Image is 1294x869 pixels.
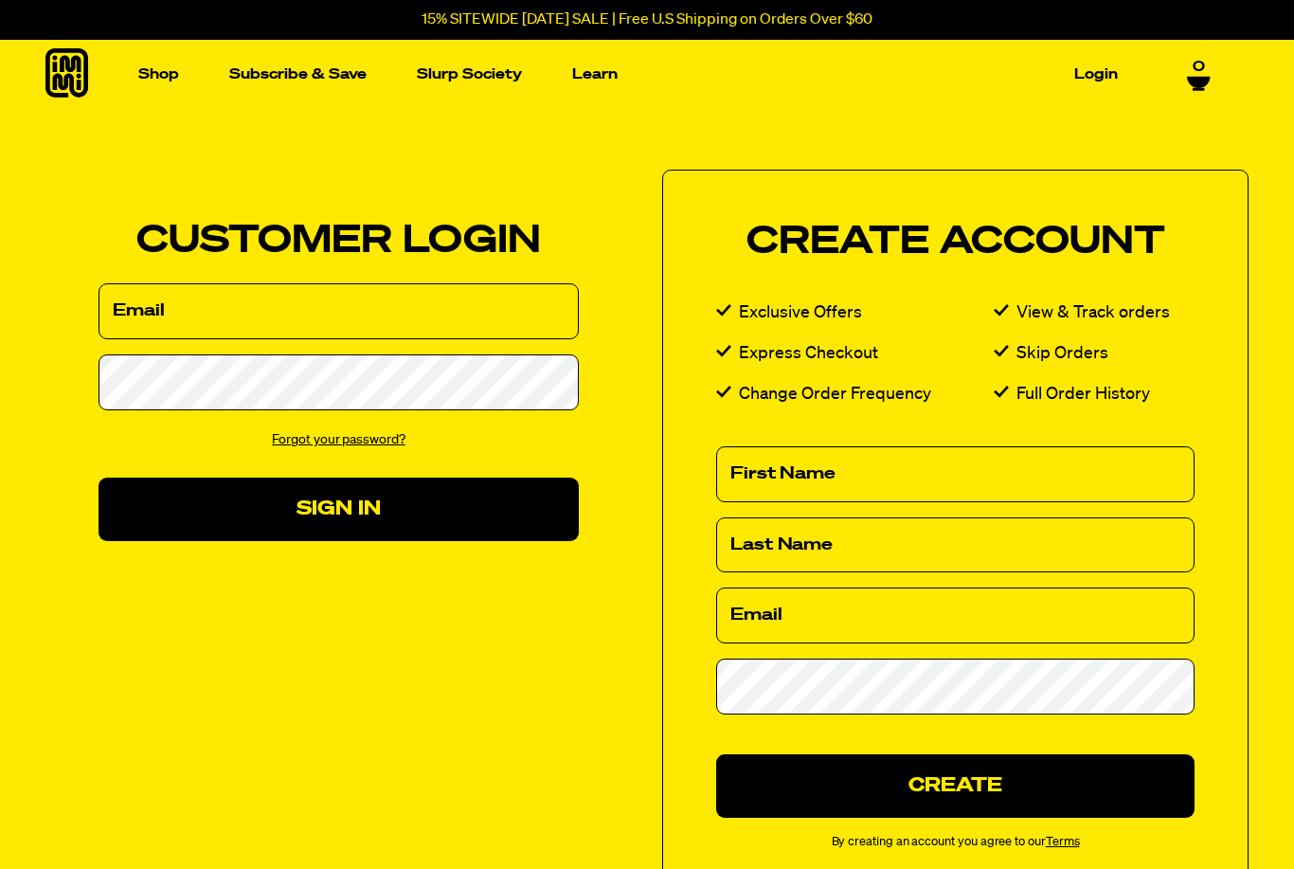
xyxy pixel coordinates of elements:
li: Exclusive Offers [716,299,994,327]
input: First Name [716,446,1195,502]
p: 15% SITEWIDE [DATE] SALE | Free U.S Shipping on Orders Over $60 [422,11,872,28]
a: Terms [1046,836,1080,848]
button: Sign In [99,478,579,541]
h2: Customer Login [99,223,579,261]
li: Express Checkout [716,340,994,368]
input: Email [716,588,1195,643]
nav: Main navigation [131,40,1125,109]
small: By creating an account you agree to our [716,833,1195,853]
li: Full Order History [994,381,1195,408]
a: Learn [565,60,625,89]
li: View & Track orders [994,299,1195,327]
input: Email [99,283,579,339]
button: Create [716,754,1195,818]
a: Login [1067,60,1125,89]
li: Change Order Frequency [716,381,994,408]
li: Skip Orders [994,340,1195,368]
span: 0 [1193,59,1205,76]
a: Shop [131,60,187,89]
a: Subscribe & Save [222,60,374,89]
h2: Create Account [716,224,1195,262]
a: 0 [1187,59,1211,91]
a: Forgot your password? [272,433,405,446]
input: Last Name [716,517,1195,573]
a: Slurp Society [409,60,530,89]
